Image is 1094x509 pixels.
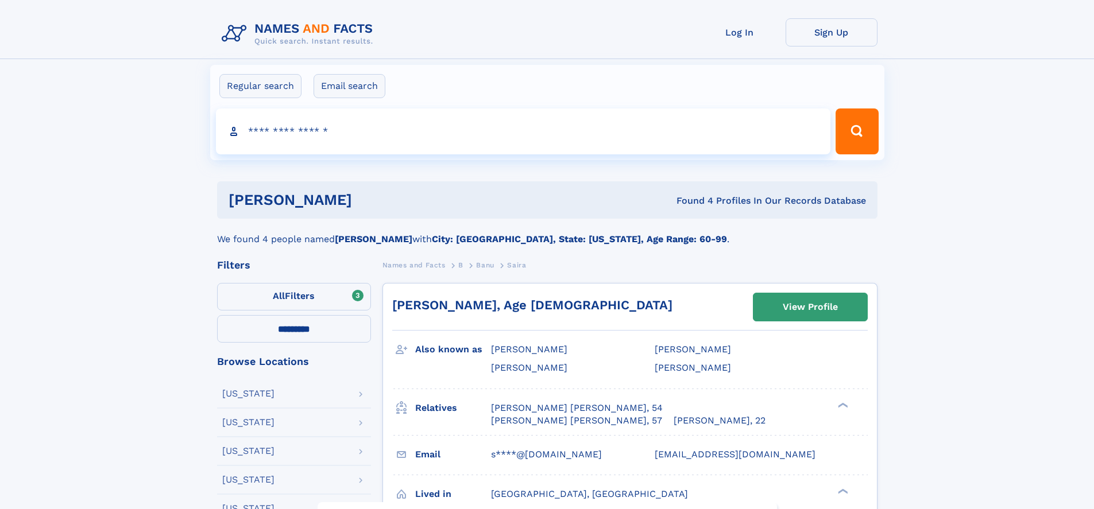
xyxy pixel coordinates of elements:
div: We found 4 people named with . [217,219,877,246]
span: [PERSON_NAME] [655,344,731,355]
div: View Profile [783,294,838,320]
span: [GEOGRAPHIC_DATA], [GEOGRAPHIC_DATA] [491,488,688,499]
b: [PERSON_NAME] [335,234,412,244]
span: [EMAIL_ADDRESS][DOMAIN_NAME] [655,449,815,460]
div: [US_STATE] [222,389,275,398]
h3: Lived in [415,484,491,504]
a: B [458,258,463,272]
h3: Relatives [415,398,491,418]
div: ❯ [835,401,849,409]
a: Banu [476,258,494,272]
span: All [273,290,285,301]
a: [PERSON_NAME] [PERSON_NAME], 54 [491,402,663,414]
div: Browse Locations [217,356,371,367]
div: Found 4 Profiles In Our Records Database [514,195,866,207]
h1: [PERSON_NAME] [229,193,515,207]
span: [PERSON_NAME] [491,344,567,355]
b: City: [GEOGRAPHIC_DATA], State: [US_STATE], Age Range: 60-99 [432,234,727,244]
div: [US_STATE] [222,418,275,427]
div: [US_STATE] [222,446,275,456]
span: [PERSON_NAME] [491,362,567,373]
img: Logo Names and Facts [217,18,382,49]
div: Filters [217,260,371,270]
label: Regular search [219,74,301,98]
span: Saira [507,261,526,269]
button: Search Button [836,108,878,154]
label: Filters [217,283,371,310]
h3: Also known as [415,340,491,359]
label: Email search [314,74,385,98]
a: Names and Facts [382,258,446,272]
span: B [458,261,463,269]
div: [US_STATE] [222,475,275,484]
span: [PERSON_NAME] [655,362,731,373]
a: [PERSON_NAME] [PERSON_NAME], 57 [491,414,662,427]
span: Banu [476,261,494,269]
h3: Email [415,445,491,464]
div: ❯ [835,487,849,495]
a: Log In [694,18,786,46]
a: [PERSON_NAME], Age [DEMOGRAPHIC_DATA] [392,298,672,312]
a: Sign Up [786,18,877,46]
a: [PERSON_NAME], 22 [674,414,766,427]
a: View Profile [753,293,867,321]
input: search input [216,108,831,154]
